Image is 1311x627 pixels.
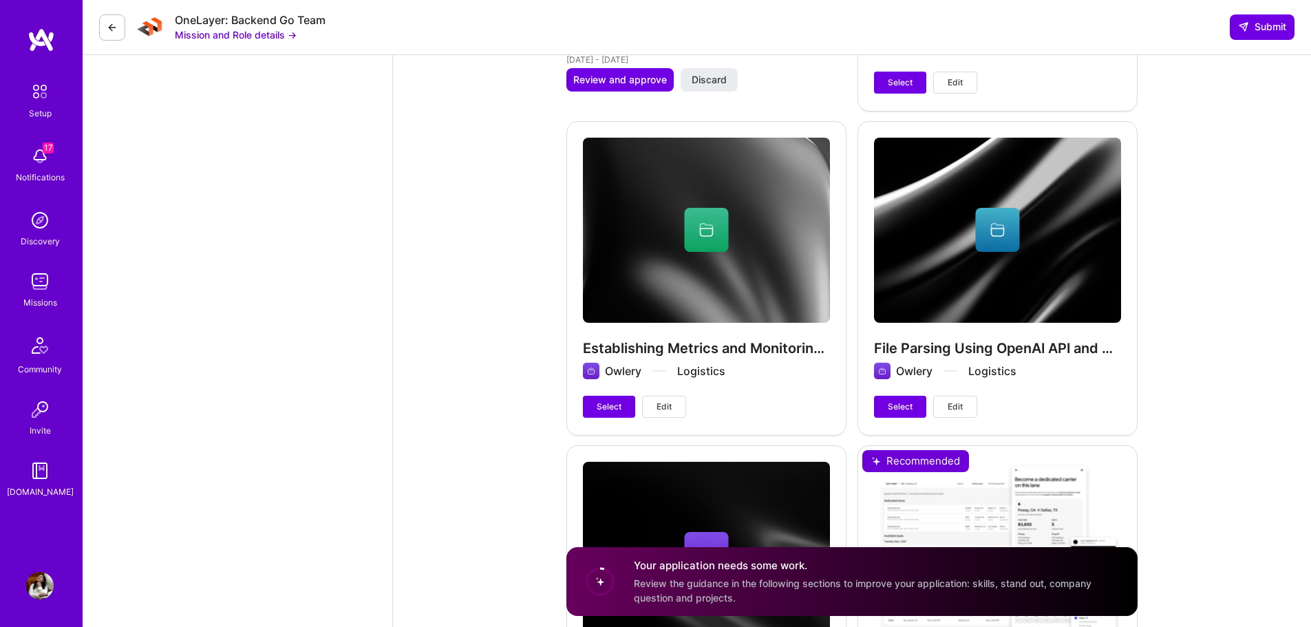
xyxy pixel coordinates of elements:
span: Review the guidance in the following sections to improve your application: skills, stand out, com... [634,577,1091,604]
img: teamwork [26,268,54,295]
div: Community [18,362,62,376]
div: [DOMAIN_NAME] [7,485,74,499]
img: guide book [26,457,54,485]
img: logo [28,28,55,52]
button: Select [583,396,635,418]
div: Invite [30,423,51,438]
i: icon LeftArrowDark [107,22,118,33]
button: Mission and Role details → [175,28,297,42]
span: 17 [43,142,54,153]
img: Community [23,329,56,362]
img: bell [26,142,54,170]
span: Discard [692,73,727,87]
div: [DATE] - [DATE] [566,52,846,67]
button: Review and approve [566,68,674,92]
img: Invite [26,396,54,423]
i: icon SendLight [1238,21,1249,32]
span: Edit [948,401,963,413]
span: Select [597,401,621,413]
img: discovery [26,206,54,234]
button: Edit [933,72,977,94]
img: User Avatar [26,572,54,599]
span: Select [888,401,913,413]
button: Edit [642,396,686,418]
span: Edit [948,76,963,89]
div: OneLayer: Backend Go Team [175,13,326,28]
span: Review and approve [573,73,667,87]
div: Missions [23,295,57,310]
img: Company Logo [136,14,164,41]
button: Select [874,72,926,94]
button: Select [874,396,926,418]
button: Edit [933,396,977,418]
img: setup [25,77,54,106]
span: Select [888,76,913,89]
button: Discard [681,68,738,92]
h4: Your application needs some work. [634,559,1121,573]
div: Notifications [16,170,65,184]
button: Submit [1230,14,1294,39]
a: User Avatar [23,572,57,599]
div: Setup [29,106,52,120]
span: Edit [657,401,672,413]
div: Discovery [21,234,60,248]
span: Submit [1238,20,1286,34]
